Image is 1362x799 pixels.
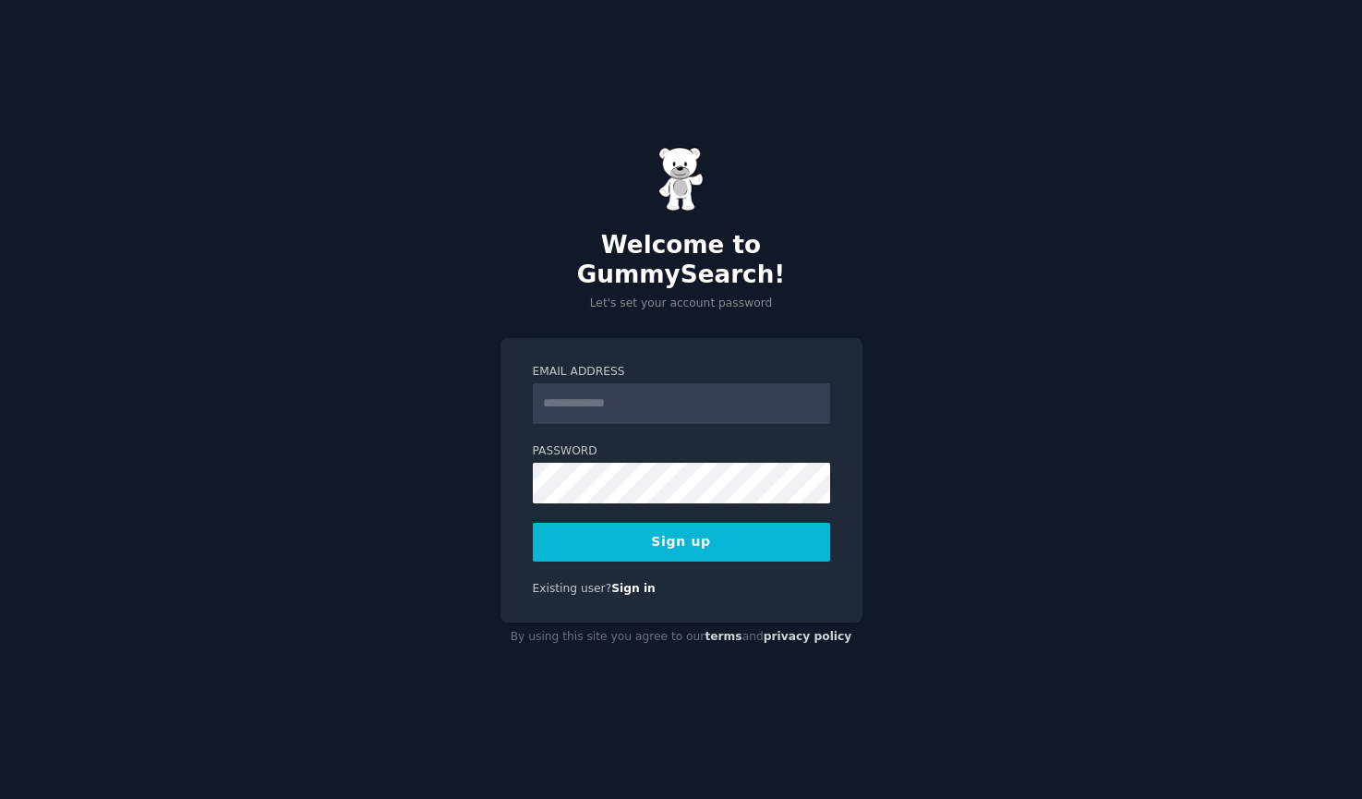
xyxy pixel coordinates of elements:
[658,147,705,212] img: Gummy Bear
[500,296,862,312] p: Let's set your account password
[611,582,656,595] a: Sign in
[533,582,612,595] span: Existing user?
[705,630,741,643] a: terms
[533,443,830,460] label: Password
[500,623,862,652] div: By using this site you agree to our and
[500,231,862,289] h2: Welcome to GummySearch!
[764,630,852,643] a: privacy policy
[533,523,830,562] button: Sign up
[533,364,830,381] label: Email Address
